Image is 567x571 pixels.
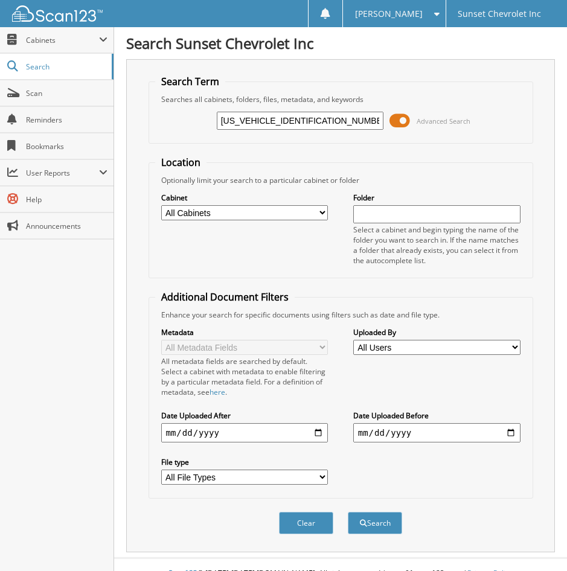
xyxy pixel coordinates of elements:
[353,423,521,442] input: end
[155,156,207,169] legend: Location
[355,10,423,18] span: [PERSON_NAME]
[155,94,527,104] div: Searches all cabinets, folders, files, metadata, and keywords
[26,115,107,125] span: Reminders
[26,35,99,45] span: Cabinets
[210,387,225,397] a: here
[353,327,521,337] label: Uploaded By
[348,512,402,534] button: Search
[26,62,106,72] span: Search
[417,116,470,126] span: Advanced Search
[161,410,328,421] label: Date Uploaded After
[155,290,295,304] legend: Additional Document Filters
[155,175,527,185] div: Optionally limit your search to a particular cabinet or folder
[26,221,107,231] span: Announcements
[155,75,225,88] legend: Search Term
[353,225,521,266] div: Select a cabinet and begin typing the name of the folder you want to search in. If the name match...
[26,194,107,205] span: Help
[155,310,527,320] div: Enhance your search for specific documents using filters such as date and file type.
[507,513,567,571] iframe: Chat Widget
[279,512,333,534] button: Clear
[126,33,555,53] h1: Search Sunset Chevrolet Inc
[26,141,107,152] span: Bookmarks
[161,423,328,442] input: start
[458,10,541,18] span: Sunset Chevrolet Inc
[161,356,328,397] div: All metadata fields are searched by default. Select a cabinet with metadata to enable filtering b...
[161,327,328,337] label: Metadata
[161,193,328,203] label: Cabinet
[12,5,103,22] img: scan123-logo-white.svg
[26,168,99,178] span: User Reports
[26,88,107,98] span: Scan
[353,410,521,421] label: Date Uploaded Before
[161,457,328,467] label: File type
[353,193,521,203] label: Folder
